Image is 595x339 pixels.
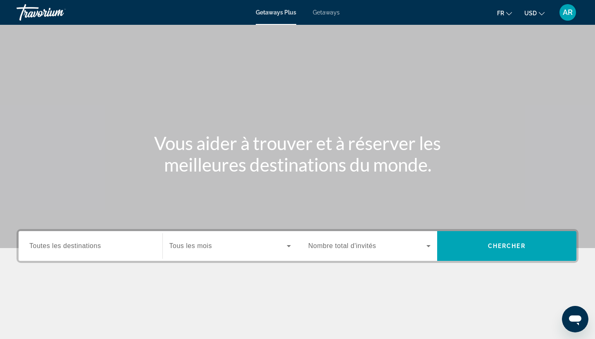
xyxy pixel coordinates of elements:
span: Tous les mois [169,242,212,249]
button: Change currency [524,7,545,19]
span: USD [524,10,537,17]
a: Getaways Plus [256,9,296,16]
h1: Vous aider à trouver et à réserver les meilleures destinations du monde. [143,132,452,175]
button: Change language [497,7,512,19]
span: Chercher [488,243,526,249]
span: Nombre total d'invités [308,242,376,249]
div: Search widget [19,231,576,261]
span: fr [497,10,504,17]
button: Search [437,231,577,261]
button: User Menu [557,4,578,21]
span: AR [563,8,573,17]
input: Select destination [29,241,152,251]
a: Travorium [17,2,99,23]
a: Getaways [313,9,340,16]
iframe: Bouton de lancement de la fenêtre de messagerie [562,306,588,332]
span: Toutes les destinations [29,242,101,249]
